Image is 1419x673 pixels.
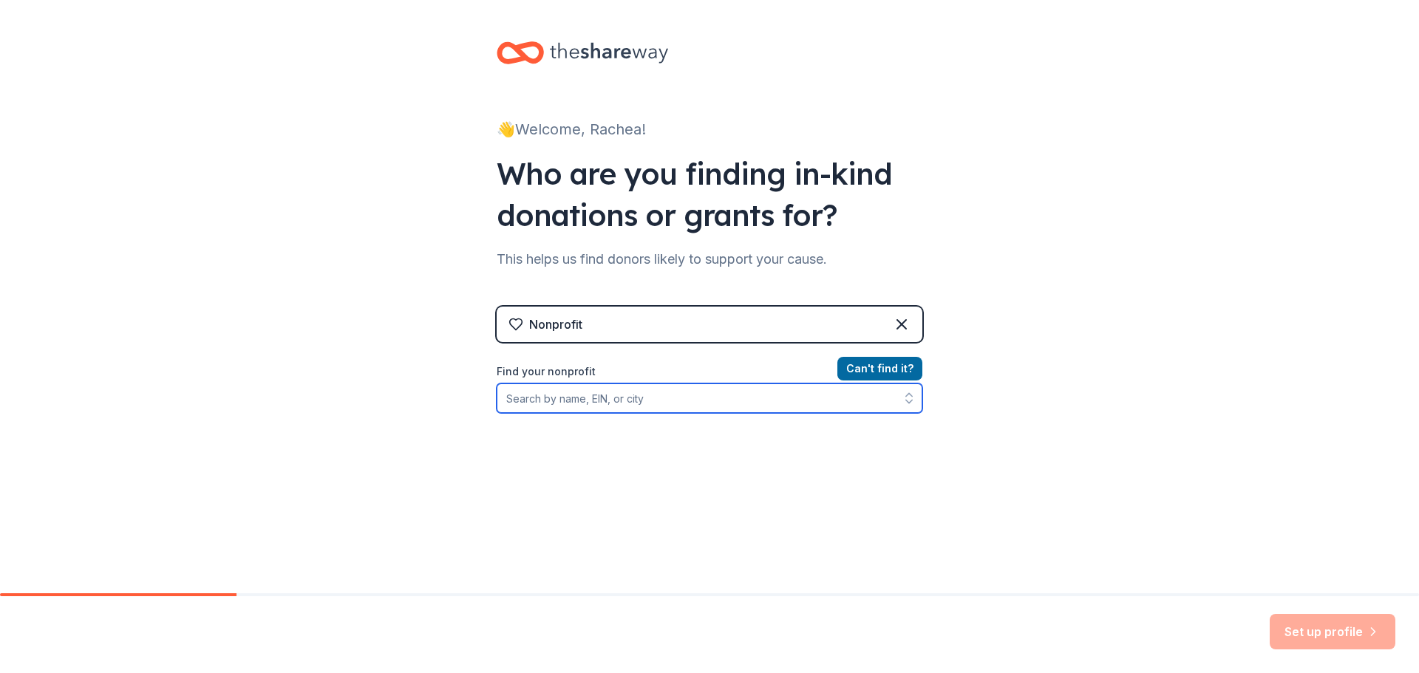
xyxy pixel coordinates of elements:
[497,153,922,236] div: Who are you finding in-kind donations or grants for?
[497,363,922,380] label: Find your nonprofit
[837,357,922,380] button: Can't find it?
[497,383,922,413] input: Search by name, EIN, or city
[529,315,582,333] div: Nonprofit
[497,117,922,141] div: 👋 Welcome, Rachea!
[497,247,922,271] div: This helps us find donors likely to support your cause.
